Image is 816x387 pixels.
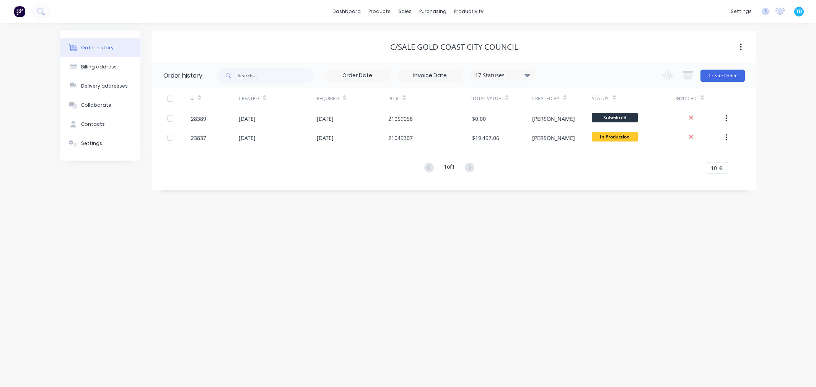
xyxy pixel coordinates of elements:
div: products [365,6,394,17]
button: Contacts [60,115,140,134]
div: [DATE] [317,134,334,142]
a: dashboard [329,6,365,17]
img: Factory [14,6,25,17]
button: Delivery addresses [60,76,140,96]
div: Created [239,95,259,102]
div: sales [394,6,415,17]
button: Collaborate [60,96,140,115]
div: Status [592,95,609,102]
div: # [191,88,239,109]
button: Create Order [700,70,745,82]
div: [DATE] [239,115,256,123]
div: 1 of 1 [444,163,455,174]
div: [PERSON_NAME] [532,115,575,123]
div: productivity [450,6,487,17]
div: Order history [81,44,114,51]
button: Order history [60,38,140,57]
div: Collaborate [81,102,111,109]
div: [DATE] [317,115,334,123]
input: Search... [238,68,313,83]
div: $19,497.06 [472,134,499,142]
div: PO # [388,88,472,109]
div: Created [239,88,316,109]
div: Required [317,88,389,109]
span: In Production [592,132,638,141]
span: 10 [711,164,717,172]
div: [PERSON_NAME] [532,134,575,142]
div: 28389 [191,115,206,123]
div: Required [317,95,339,102]
div: [DATE] [239,134,256,142]
div: Contacts [81,121,105,128]
div: PO # [388,95,399,102]
div: purchasing [415,6,450,17]
div: $0.00 [472,115,486,123]
div: Invoiced [676,95,697,102]
div: 21049307 [388,134,413,142]
button: Billing address [60,57,140,76]
input: Order Date [325,70,389,81]
div: Created By [532,95,559,102]
div: settings [727,6,756,17]
div: 17 Statuses [471,71,535,80]
div: Delivery addresses [81,83,128,89]
div: Status [592,88,676,109]
div: # [191,95,194,102]
div: Total Value [472,95,501,102]
button: Settings [60,134,140,153]
input: Invoice Date [398,70,462,81]
div: Invoiced [676,88,723,109]
div: 21059058 [388,115,413,123]
div: Total Value [472,88,532,109]
span: Submitted [592,113,638,122]
span: TD [796,8,802,15]
div: Billing address [81,63,117,70]
div: Order history [163,71,202,80]
div: Settings [81,140,102,147]
div: Created By [532,88,592,109]
div: 23837 [191,134,206,142]
div: C/SALE GOLD COAST CITY COUNCIL [390,42,518,52]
